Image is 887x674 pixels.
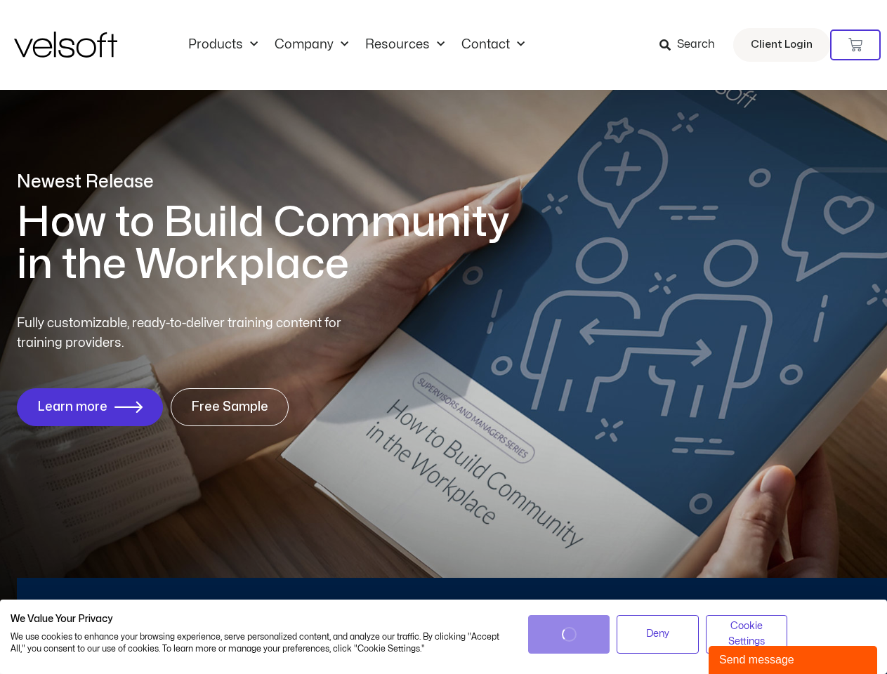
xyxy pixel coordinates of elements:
button: Accept all cookies [528,615,610,654]
p: We use cookies to enhance your browsing experience, serve personalized content, and analyze our t... [11,631,507,655]
nav: Menu [180,37,533,53]
button: Deny all cookies [617,615,699,654]
a: Learn more [17,388,163,426]
a: ContactMenu Toggle [453,37,533,53]
span: Deny [646,626,669,642]
h2: We Value Your Privacy [11,613,507,626]
p: Newest Release [17,170,530,194]
p: Fully customizable, ready-to-deliver training content for training providers. [17,314,367,353]
span: Learn more [37,400,107,414]
a: CompanyMenu Toggle [266,37,357,53]
iframe: chat widget [709,643,880,674]
a: Free Sample [171,388,289,426]
span: Free Sample [191,400,268,414]
span: Cookie Settings [715,619,779,650]
span: Client Login [751,36,813,54]
a: ResourcesMenu Toggle [357,37,453,53]
button: Adjust cookie preferences [706,615,788,654]
h1: How to Build Community in the Workplace [17,201,530,286]
a: Search [659,33,725,57]
img: Velsoft Training Materials [14,32,117,58]
a: Client Login [733,28,830,62]
span: Search [677,36,715,54]
a: ProductsMenu Toggle [180,37,266,53]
